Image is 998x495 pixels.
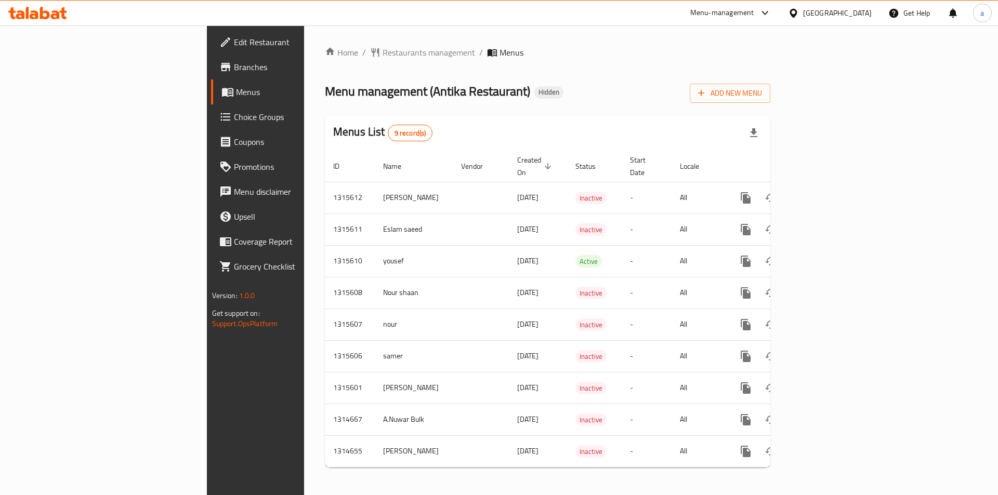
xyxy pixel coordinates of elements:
td: - [622,182,672,213]
span: Menus [500,46,523,59]
span: Name [383,160,415,172]
span: Inactive [575,351,607,363]
td: All [672,372,725,404]
a: Coupons [211,129,374,154]
td: nour [375,309,453,340]
span: Inactive [575,446,607,458]
span: Upsell [234,210,365,223]
a: Support.OpsPlatform [212,317,278,330]
button: Change Status [758,185,783,210]
button: Add New Menu [690,84,770,103]
td: - [622,340,672,372]
li: / [479,46,483,59]
div: Active [575,255,602,267]
span: Restaurants management [383,46,475,59]
span: [DATE] [517,381,539,394]
td: - [622,309,672,340]
span: [DATE] [517,254,539,267]
td: [PERSON_NAME] [375,182,453,213]
td: All [672,213,725,245]
span: Inactive [575,224,607,236]
span: Coverage Report [234,235,365,248]
span: [DATE] [517,286,539,299]
span: Status [575,160,609,172]
button: more [733,344,758,369]
span: [DATE] [517,349,539,363]
button: Change Status [758,280,783,305]
span: Inactive [575,287,607,299]
td: [PERSON_NAME] [375,372,453,404]
button: Change Status [758,217,783,242]
td: yousef [375,245,453,277]
td: All [672,340,725,372]
td: - [622,213,672,245]
a: Upsell [211,204,374,229]
span: ID [333,160,353,172]
span: Menus [236,86,365,98]
span: [DATE] [517,317,539,331]
span: Choice Groups [234,111,365,123]
span: Promotions [234,160,365,173]
td: All [672,277,725,309]
span: Menu disclaimer [234,185,365,198]
a: Menus [211,79,374,104]
td: samer [375,340,453,372]
th: Actions [725,151,842,182]
button: Change Status [758,407,783,432]
a: Grocery Checklist [211,254,374,279]
span: 9 record(s) [388,128,432,138]
div: Inactive [575,382,607,394]
span: Created On [517,154,555,179]
td: All [672,309,725,340]
a: Choice Groups [211,104,374,129]
button: Change Status [758,439,783,464]
td: Nour shaan [375,277,453,309]
span: Edit Restaurant [234,36,365,48]
td: All [672,404,725,435]
a: Promotions [211,154,374,179]
button: Change Status [758,249,783,274]
td: - [622,404,672,435]
span: Add New Menu [698,87,762,100]
span: Menu management ( Antika Restaurant ) [325,79,530,103]
div: Menu-management [690,7,754,19]
span: 1.0.0 [239,289,255,302]
td: [PERSON_NAME] [375,435,453,467]
span: Hidden [534,88,563,97]
span: [DATE] [517,222,539,236]
div: [GEOGRAPHIC_DATA] [803,7,872,19]
td: All [672,182,725,213]
span: Vendor [461,160,496,172]
span: Inactive [575,382,607,394]
td: - [622,372,672,404]
a: Coverage Report [211,229,374,254]
button: Change Status [758,344,783,369]
span: [DATE] [517,412,539,426]
td: - [622,245,672,277]
button: Change Status [758,376,783,400]
div: Inactive [575,192,607,204]
span: Inactive [575,414,607,426]
button: more [733,376,758,400]
span: [DATE] [517,191,539,204]
div: Hidden [534,86,563,99]
span: Locale [680,160,713,172]
span: Version: [212,289,238,302]
a: Restaurants management [370,46,475,59]
span: Inactive [575,319,607,331]
div: Export file [741,121,766,145]
td: - [622,435,672,467]
button: Change Status [758,312,783,337]
td: A.Nuwar Bulk [375,404,453,435]
button: more [733,249,758,274]
div: Total records count [388,125,433,141]
nav: breadcrumb [325,46,770,59]
button: more [733,185,758,210]
button: more [733,280,758,305]
span: Branches [234,61,365,73]
span: [DATE] [517,444,539,458]
span: Start Date [630,154,659,179]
